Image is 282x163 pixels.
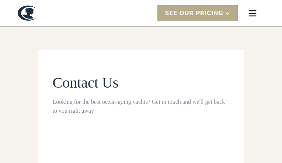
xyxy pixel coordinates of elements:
div: SEE Our Pricing [157,5,238,21]
span: Contact Us [53,74,119,91]
div: menu [241,1,264,25]
div: SEE Our Pricing [165,9,223,18]
div: Looking for the best ocean-going yachts? Get in touch and we'll get back to you right away [53,98,230,115]
a: home [18,6,35,21]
